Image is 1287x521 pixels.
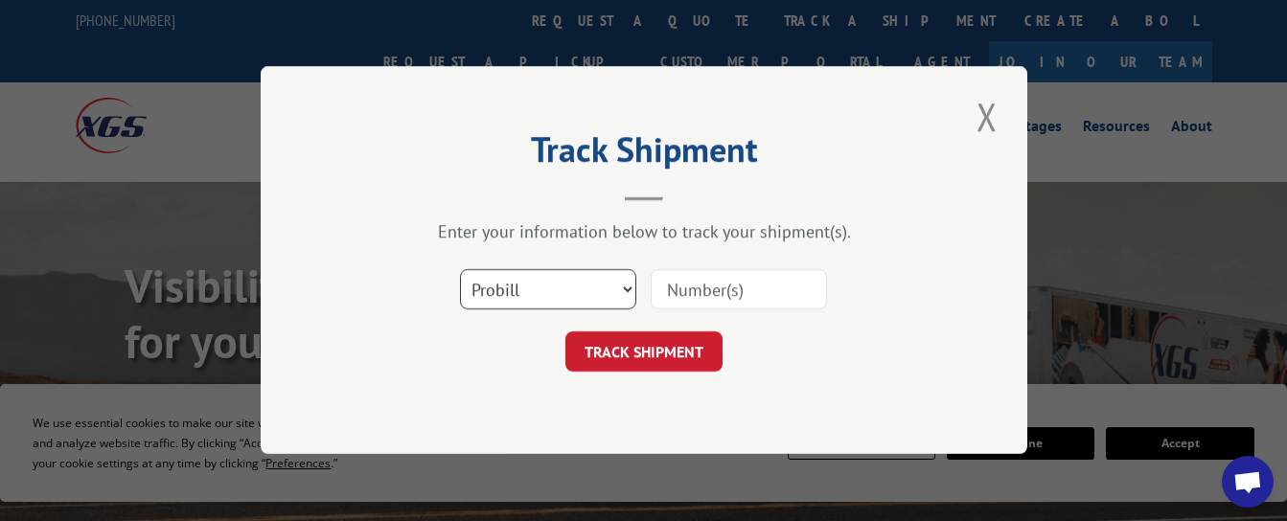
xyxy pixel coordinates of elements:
[971,90,1003,143] button: Close modal
[651,270,827,310] input: Number(s)
[356,136,931,172] h2: Track Shipment
[1222,456,1274,508] a: Open chat
[356,221,931,243] div: Enter your information below to track your shipment(s).
[565,332,723,373] button: TRACK SHIPMENT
